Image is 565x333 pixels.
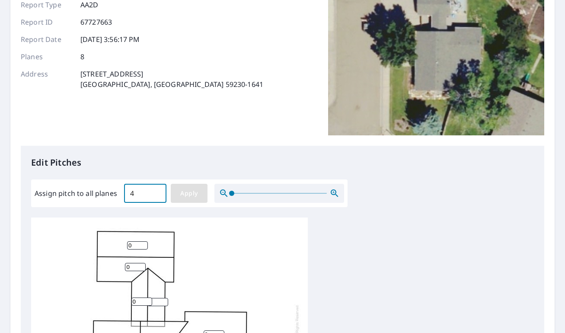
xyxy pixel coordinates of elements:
label: Assign pitch to all planes [35,188,117,199]
p: [DATE] 3:56:17 PM [80,34,140,45]
button: Apply [171,184,207,203]
p: 8 [80,51,84,62]
p: Edit Pitches [31,156,534,169]
input: 00.0 [124,181,166,205]
p: Report ID [21,17,73,27]
span: Apply [178,188,201,199]
p: 67727663 [80,17,112,27]
p: Planes [21,51,73,62]
p: [STREET_ADDRESS] [GEOGRAPHIC_DATA], [GEOGRAPHIC_DATA] 59230-1641 [80,69,263,90]
p: Address [21,69,73,90]
p: Report Date [21,34,73,45]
